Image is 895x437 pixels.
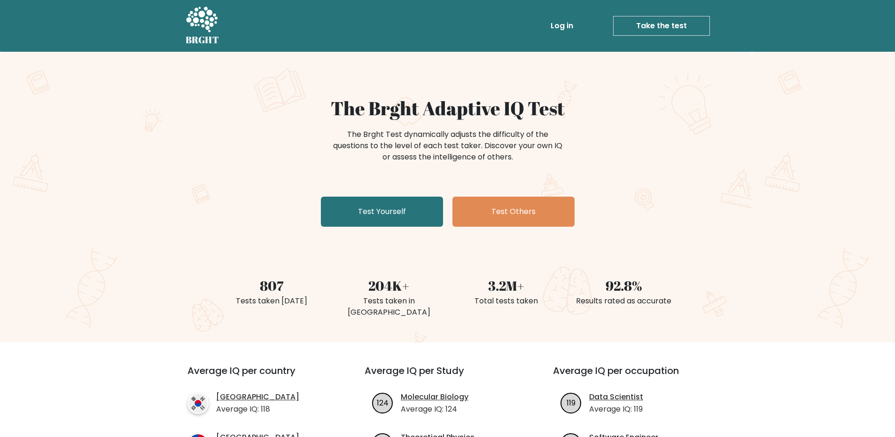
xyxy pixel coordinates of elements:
[589,404,643,415] p: Average IQ: 119
[571,276,677,295] div: 92.8%
[218,97,677,119] h1: The Brght Adaptive IQ Test
[547,16,577,35] a: Log in
[401,404,468,415] p: Average IQ: 124
[571,295,677,307] div: Results rated as accurate
[321,197,443,227] a: Test Yourself
[613,16,710,36] a: Take the test
[336,295,442,318] div: Tests taken in [GEOGRAPHIC_DATA]
[401,391,468,403] a: Molecular Biology
[553,365,719,388] h3: Average IQ per occupation
[453,295,560,307] div: Total tests taken
[186,34,219,46] h5: BRGHT
[377,397,389,408] text: 124
[330,129,565,163] div: The Brght Test dynamically adjusts the difficulty of the questions to the level of each test take...
[186,4,219,48] a: BRGHT
[589,391,643,403] a: Data Scientist
[218,276,325,295] div: 807
[336,276,442,295] div: 204K+
[187,365,331,388] h3: Average IQ per country
[187,393,209,414] img: country
[453,276,560,295] div: 3.2M+
[452,197,575,227] a: Test Others
[567,397,576,408] text: 119
[218,295,325,307] div: Tests taken [DATE]
[216,404,299,415] p: Average IQ: 118
[216,391,299,403] a: [GEOGRAPHIC_DATA]
[365,365,530,388] h3: Average IQ per Study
